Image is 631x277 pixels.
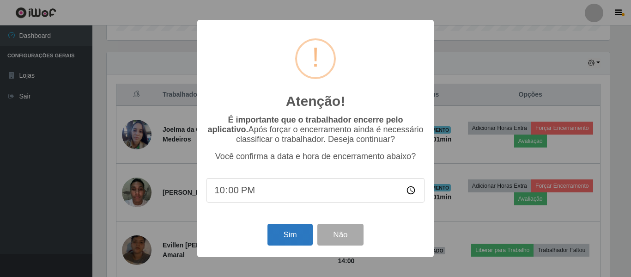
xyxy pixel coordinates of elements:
[317,224,363,246] button: Não
[267,224,312,246] button: Sim
[207,115,403,134] b: É importante que o trabalhador encerre pelo aplicativo.
[206,115,425,144] p: Após forçar o encerramento ainda é necessário classificar o trabalhador. Deseja continuar?
[206,152,425,161] p: Você confirma a data e hora de encerramento abaixo?
[286,93,345,110] h2: Atenção!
